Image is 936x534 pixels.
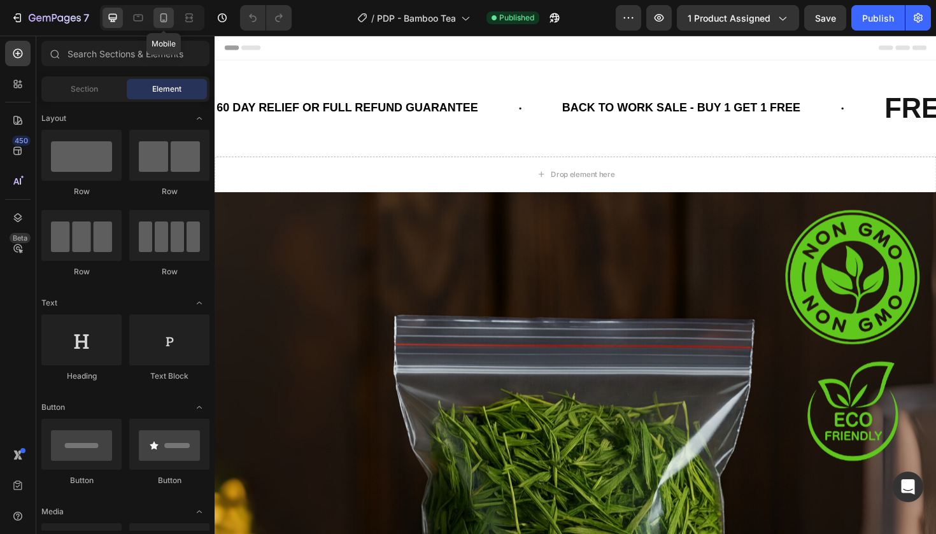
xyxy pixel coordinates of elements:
span: BACK TO WORK SALE - BUY 1 GET 1 FREE [368,69,620,83]
span: Section [71,83,98,95]
span: Toggle open [189,293,209,313]
input: Search Sections & Elements [41,41,209,66]
span: Layout [41,113,66,124]
span: Toggle open [189,502,209,522]
div: Heading [41,370,122,382]
button: 7 [5,5,95,31]
button: 1 product assigned [677,5,799,31]
div: Publish [862,11,894,25]
span: Element [152,83,181,95]
iframe: Design area [215,36,936,534]
button: Publish [851,5,905,31]
div: Text Block [129,370,209,382]
span: Toggle open [189,108,209,129]
div: Open Intercom Messenger [893,472,923,502]
div: Beta [10,233,31,243]
span: Published [499,12,534,24]
span: Button [41,402,65,413]
div: Row [41,266,122,278]
div: 450 [12,136,31,146]
span: Save [815,13,836,24]
span: 1 product assigned [688,11,770,25]
span: Text [41,297,57,309]
div: Row [129,186,209,197]
div: Undo/Redo [240,5,292,31]
div: Drop element here [356,142,423,152]
div: Row [41,186,122,197]
button: Save [804,5,846,31]
p: 7 [83,10,89,25]
div: Button [41,475,122,486]
div: Button [129,475,209,486]
span: / [371,11,374,25]
span: Toggle open [189,397,209,418]
span: PDP - Bamboo Tea [377,11,456,25]
div: Row [129,266,209,278]
span: Media [41,506,64,517]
